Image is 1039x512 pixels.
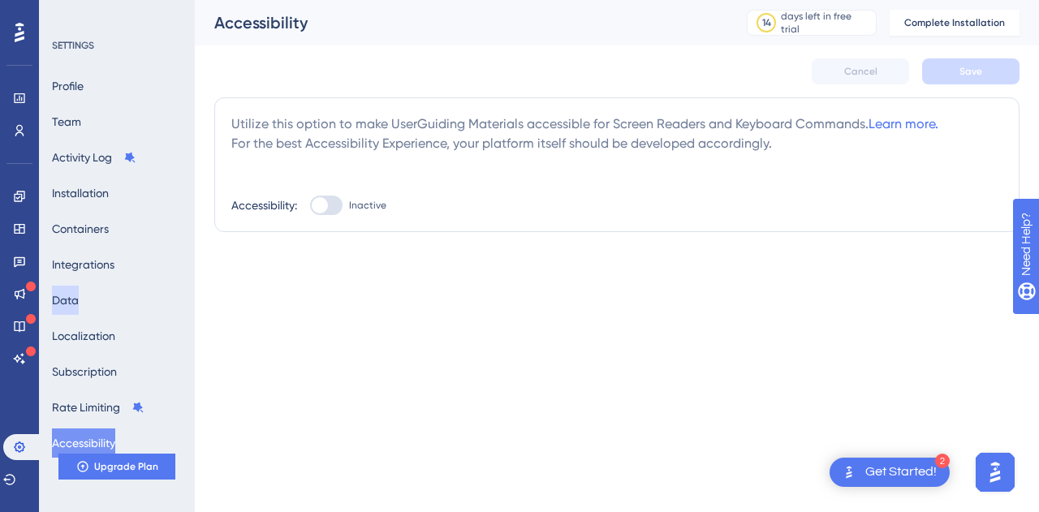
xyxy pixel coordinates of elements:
button: Subscription [52,357,117,386]
button: Team [52,107,81,136]
span: Complete Installation [904,16,1005,29]
div: Get Started! [865,463,937,481]
button: Integrations [52,250,114,279]
button: Upgrade Plan [58,454,175,480]
button: Save [922,58,1020,84]
div: Open Get Started! checklist, remaining modules: 2 [830,458,950,487]
div: Accessibility [214,11,706,34]
div: 14 [762,16,771,29]
span: Upgrade Plan [94,460,158,473]
a: Learn more. [869,116,938,131]
iframe: UserGuiding AI Assistant Launcher [971,448,1020,497]
img: launcher-image-alternative-text [839,463,859,482]
span: Save [959,65,982,78]
div: 2 [935,454,950,468]
span: Cancel [844,65,877,78]
button: Accessibility [52,428,115,458]
button: Profile [52,71,84,101]
button: Localization [52,321,115,351]
div: SETTINGS [52,39,183,52]
button: Installation [52,179,109,208]
button: Rate Limiting [52,393,144,422]
span: Inactive [349,199,386,212]
div: Accessibility: [231,196,297,215]
div: Utilize this option to make UserGuiding Materials accessible for Screen Readers and Keyboard Comm... [231,114,1002,153]
div: days left in free trial [781,10,871,36]
button: Complete Installation [890,10,1020,36]
span: Need Help? [38,4,101,24]
button: Activity Log [52,143,136,172]
button: Cancel [812,58,909,84]
button: Containers [52,214,109,243]
button: Data [52,286,79,315]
